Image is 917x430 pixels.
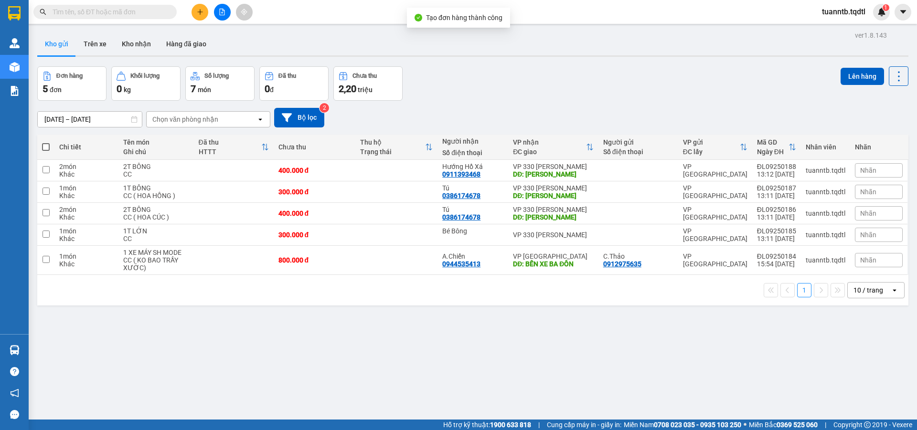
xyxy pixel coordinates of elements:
[806,167,845,174] div: tuanntb.tqdtl
[59,184,114,192] div: 1 món
[806,256,845,264] div: tuanntb.tqdtl
[442,170,480,178] div: 0911393468
[806,188,845,196] div: tuanntb.tqdtl
[40,9,46,15] span: search
[50,86,62,94] span: đơn
[508,135,598,160] th: Toggle SortBy
[10,388,19,398] span: notification
[683,252,747,268] div: VP [GEOGRAPHIC_DATA]
[860,256,876,264] span: Nhãn
[199,148,261,156] div: HTTT
[442,137,503,145] div: Người nhận
[757,206,796,213] div: ĐL09250186
[757,192,796,199] div: 13:11 [DATE]
[757,148,789,156] div: Ngày ĐH
[185,66,255,101] button: Số lượng7món
[278,231,351,239] div: 300.000 đ
[123,227,189,235] div: 1T LỚN
[757,213,796,221] div: 13:11 [DATE]
[864,421,871,428] span: copyright
[415,14,422,21] span: check-circle
[683,184,747,199] div: VP [GEOGRAPHIC_DATA]
[123,163,189,170] div: 2T BÔNG
[884,4,887,11] span: 1
[814,6,873,18] span: tuanntb.tqdtl
[278,188,351,196] div: 300.000 đ
[895,4,911,21] button: caret-down
[426,14,502,21] span: Tạo đơn hàng thành công
[806,143,845,151] div: Nhân viên
[806,231,845,239] div: tuanntb.tqdtl
[256,115,264,123] svg: open
[123,192,189,199] div: CC ( HOA HỒNG )
[678,135,752,160] th: Toggle SortBy
[806,210,845,217] div: tuanntb.tqdtl
[538,420,540,430] span: |
[442,227,503,235] div: Bé Bông
[360,148,425,156] div: Trạng thái
[683,206,747,221] div: VP [GEOGRAPHIC_DATA]
[877,8,886,16] img: icon-new-feature
[278,256,351,264] div: 800.000 đ
[199,138,261,146] div: Đã thu
[757,227,796,235] div: ĐL09250185
[123,206,189,213] div: 2T BÔNG
[757,252,796,260] div: ĐL09250184
[43,83,48,94] span: 5
[513,184,593,192] div: VP 330 [PERSON_NAME]
[442,149,503,157] div: Số điện thoại
[683,163,747,178] div: VP [GEOGRAPHIC_DATA]
[59,213,114,221] div: Khác
[59,252,114,260] div: 1 món
[10,86,20,96] img: solution-icon
[442,163,503,170] div: Hướng Hồ Xá
[442,252,503,260] div: A.Chiến
[360,138,425,146] div: Thu hộ
[59,260,114,268] div: Khác
[513,192,593,199] div: DĐ: HỒ XÁ
[59,192,114,199] div: Khác
[56,73,83,79] div: Đơn hàng
[891,286,898,294] svg: open
[443,420,531,430] span: Hỗ trợ kỹ thuật:
[114,32,159,55] button: Kho nhận
[59,170,114,178] div: Khác
[192,4,208,21] button: plus
[860,210,876,217] span: Nhãn
[899,8,907,16] span: caret-down
[683,148,740,156] div: ĐC lấy
[797,283,811,297] button: 1
[603,148,673,156] div: Số điện thoại
[841,68,884,85] button: Lên hàng
[757,138,789,146] div: Mã GD
[10,367,19,376] span: question-circle
[355,135,437,160] th: Toggle SortBy
[603,260,641,268] div: 0912975635
[513,206,593,213] div: VP 330 [PERSON_NAME]
[757,184,796,192] div: ĐL09250187
[624,420,741,430] span: Miền Nam
[683,138,740,146] div: VP gửi
[320,103,329,113] sup: 2
[513,148,586,156] div: ĐC giao
[191,83,196,94] span: 7
[757,235,796,242] div: 13:11 [DATE]
[442,206,503,213] div: Tú
[123,256,189,272] div: CC ( KO BAO TRẦY XƯỚC)
[855,143,903,151] div: Nhãn
[10,38,20,48] img: warehouse-icon
[513,231,593,239] div: VP 330 [PERSON_NAME]
[130,73,160,79] div: Khối lượng
[654,421,741,429] strong: 0708 023 035 - 0935 103 250
[513,138,586,146] div: VP nhận
[10,62,20,72] img: warehouse-icon
[59,227,114,235] div: 1 món
[547,420,621,430] span: Cung cấp máy in - giấy in:
[117,83,122,94] span: 0
[825,420,826,430] span: |
[513,170,593,178] div: DĐ: HỒ XÁ
[8,6,21,21] img: logo-vxr
[10,410,19,419] span: message
[749,420,818,430] span: Miền Bắc
[214,4,231,21] button: file-add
